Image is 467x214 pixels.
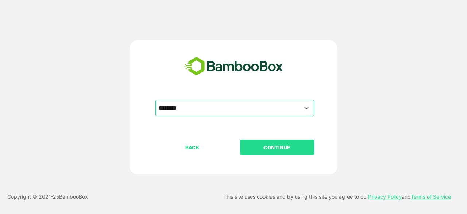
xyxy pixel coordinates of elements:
img: bamboobox [180,55,287,79]
button: CONTINUE [240,140,314,155]
p: CONTINUE [240,143,313,151]
a: Privacy Policy [368,194,402,200]
p: BACK [156,143,229,151]
button: Open [302,103,312,113]
a: Terms of Service [411,194,451,200]
p: Copyright © 2021- 25 BambooBox [7,192,88,201]
button: BACK [155,140,229,155]
p: This site uses cookies and by using this site you agree to our and [223,192,451,201]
